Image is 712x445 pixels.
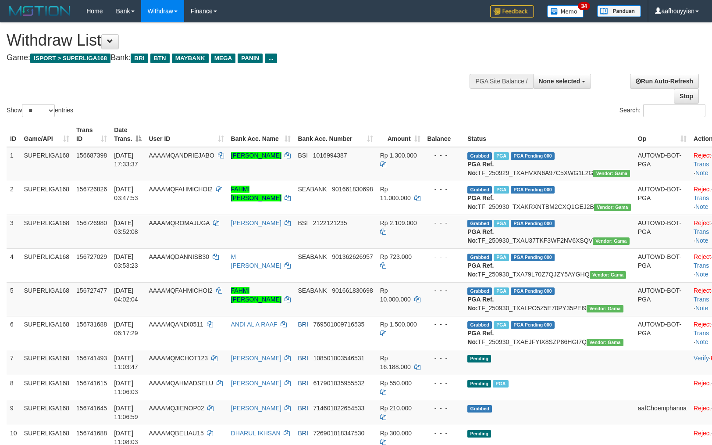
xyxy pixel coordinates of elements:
[76,380,107,387] span: 156741615
[298,152,308,159] span: BSI
[493,380,508,388] span: Marked by aafsengchandara
[145,122,227,147] th: User ID: activate to sort column ascending
[695,305,708,312] a: Note
[114,253,138,269] span: [DATE] 03:53:23
[21,316,73,350] td: SUPERLIGA168
[634,215,690,248] td: AUTOWD-BOT-PGA
[76,405,107,412] span: 156741645
[228,122,295,147] th: Bank Acc. Name: activate to sort column ascending
[587,305,623,312] span: Vendor URL: https://trx31.1velocity.biz
[298,253,327,260] span: SEABANK
[494,254,509,261] span: Marked by aafandaneth
[674,89,699,104] a: Stop
[231,253,281,269] a: M [PERSON_NAME]
[594,204,631,211] span: Vendor URL: https://trx31.1velocity.biz
[298,321,308,328] span: BRI
[21,282,73,316] td: SUPERLIGA168
[464,181,634,215] td: TF_250930_TXAKRXNTBM2CXQ1GEJ2B
[313,152,347,159] span: Copy 1016994387 to clipboard
[7,375,21,400] td: 8
[298,405,308,412] span: BRI
[380,380,412,387] span: Rp 550.000
[231,219,281,226] a: [PERSON_NAME]
[7,104,73,117] label: Show entries
[7,32,466,49] h1: Withdraw List
[427,151,461,160] div: - - -
[149,253,209,260] span: AAAAMQDANNISB30
[231,186,281,201] a: FAHMI [PERSON_NAME]
[380,219,417,226] span: Rp 2.109.000
[211,54,236,63] span: MEGA
[494,220,509,227] span: Marked by aafromsomean
[380,253,412,260] span: Rp 723.000
[172,54,209,63] span: MAYBANK
[427,429,461,438] div: - - -
[467,254,492,261] span: Grabbed
[467,405,492,413] span: Grabbed
[149,186,212,193] span: AAAAMQFAHMICHOI2
[76,430,107,437] span: 156741688
[467,380,491,388] span: Pending
[149,219,209,226] span: AAAAMQROMAJUGA
[590,271,627,279] span: Vendor URL: https://trx31.1velocity.biz
[21,350,73,375] td: SUPERLIGA168
[547,5,584,18] img: Button%20Memo.svg
[298,219,308,226] span: BSI
[464,316,634,350] td: TF_250930_TXAEJFYIX8SZP86HGI7Q
[7,350,21,375] td: 7
[634,316,690,350] td: AUTOWD-BOT-PGA
[149,321,203,328] span: AAAAMQANDI0511
[21,248,73,282] td: SUPERLIGA168
[695,203,708,210] a: Note
[694,430,711,437] a: Reject
[494,186,509,194] span: Marked by aafandaneth
[21,215,73,248] td: SUPERLIGA168
[587,339,623,346] span: Vendor URL: https://trx31.1velocity.biz
[467,186,492,194] span: Grabbed
[7,316,21,350] td: 6
[298,287,327,294] span: SEABANK
[231,405,281,412] a: [PERSON_NAME]
[464,282,634,316] td: TF_250930_TXALPO5Z5E70PY35PEI9
[313,321,365,328] span: Copy 769501009716535 to clipboard
[467,152,492,160] span: Grabbed
[114,219,138,235] span: [DATE] 03:52:08
[7,4,73,18] img: MOTION_logo.png
[76,253,107,260] span: 156727029
[380,287,411,303] span: Rp 10.000.000
[265,54,277,63] span: ...
[73,122,110,147] th: Trans ID: activate to sort column ascending
[427,252,461,261] div: - - -
[231,287,281,303] a: FAHMI [PERSON_NAME]
[7,400,21,425] td: 9
[298,430,308,437] span: BRI
[332,287,373,294] span: Copy 901661830698 to clipboard
[467,330,494,345] b: PGA Ref. No:
[380,430,412,437] span: Rp 300.000
[231,380,281,387] a: [PERSON_NAME]
[7,248,21,282] td: 4
[593,237,630,245] span: Vendor URL: https://trx31.1velocity.biz
[634,147,690,181] td: AUTOWD-BOT-PGA
[424,122,464,147] th: Balance
[630,74,699,89] a: Run Auto-Refresh
[298,355,308,362] span: BRI
[511,186,555,194] span: PGA Pending
[150,54,170,63] span: BTN
[427,404,461,413] div: - - -
[313,219,347,226] span: Copy 2122121235 to clipboard
[634,248,690,282] td: AUTOWD-BOT-PGA
[695,271,708,278] a: Note
[298,186,327,193] span: SEABANK
[114,152,138,168] span: [DATE] 17:33:37
[332,253,373,260] span: Copy 901362626957 to clipboard
[149,287,212,294] span: AAAAMQFAHMICHOI2
[467,194,494,210] b: PGA Ref. No:
[76,219,107,226] span: 156726980
[427,286,461,295] div: - - -
[511,220,555,227] span: PGA Pending
[694,380,711,387] a: Reject
[7,122,21,147] th: ID
[694,287,711,294] a: Reject
[694,355,709,362] a: Verify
